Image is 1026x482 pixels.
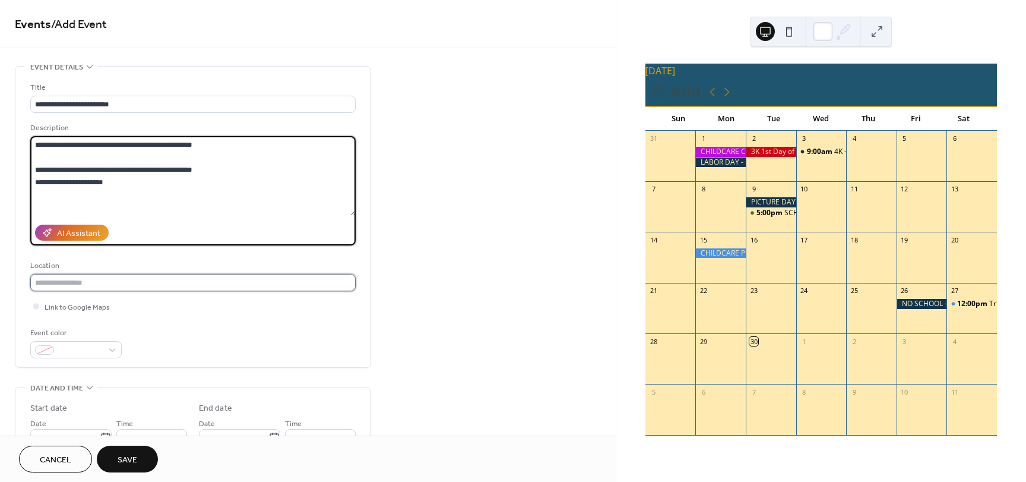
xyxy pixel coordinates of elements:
[695,248,746,259] div: CHILDCARE PLANNERS DUE
[850,388,859,396] div: 9
[746,208,796,218] div: SCHOOL ADVISORY / HOME & SCHOOL MTG
[834,147,938,157] div: 4K - 4th Grade Vision Screening
[51,13,107,36] span: / Add Event
[807,147,834,157] span: 9:00am
[649,185,658,194] div: 7
[797,107,845,131] div: Wed
[900,235,909,244] div: 19
[649,286,658,295] div: 21
[850,235,859,244] div: 18
[900,185,909,194] div: 12
[19,446,92,472] button: Cancel
[649,235,658,244] div: 14
[900,134,909,143] div: 5
[796,147,847,157] div: 4K - 4th Grade Vision Screening
[30,402,67,415] div: Start date
[950,134,959,143] div: 6
[749,286,758,295] div: 23
[749,388,758,396] div: 7
[950,337,959,346] div: 4
[649,388,658,396] div: 5
[957,299,989,309] span: 12:00pm
[30,327,119,339] div: Event color
[645,64,997,78] div: [DATE]
[946,299,997,309] div: Trivia Night
[30,122,353,134] div: Description
[900,388,909,396] div: 10
[116,418,133,430] span: Time
[35,225,109,241] button: AI Assistant
[749,235,758,244] div: 16
[30,81,353,94] div: Title
[57,228,100,240] div: AI Assistant
[199,402,232,415] div: End date
[699,235,708,244] div: 15
[118,454,137,467] span: Save
[850,185,859,194] div: 11
[900,286,909,295] div: 26
[800,235,809,244] div: 17
[800,286,809,295] div: 24
[30,260,353,272] div: Location
[30,61,83,74] span: Event details
[800,185,809,194] div: 10
[749,134,758,143] div: 2
[40,454,71,467] span: Cancel
[800,134,809,143] div: 3
[940,107,987,131] div: Sat
[695,157,746,168] div: LABOR DAY - NO SCHOOL
[695,147,746,157] div: CHILDCARE CLOSED
[950,185,959,194] div: 13
[900,337,909,346] div: 3
[699,185,708,194] div: 8
[897,299,947,309] div: NO SCHOOL - Inservice Day
[702,107,750,131] div: Mon
[892,107,940,131] div: Fri
[845,107,892,131] div: Thu
[649,337,658,346] div: 28
[45,301,110,314] span: Link to Google Maps
[699,286,708,295] div: 22
[950,235,959,244] div: 20
[649,134,658,143] div: 31
[746,147,796,157] div: 3K 1st Day of School
[800,337,809,346] div: 1
[850,337,859,346] div: 2
[950,388,959,396] div: 11
[800,388,809,396] div: 8
[699,134,708,143] div: 1
[749,185,758,194] div: 9
[749,337,758,346] div: 30
[30,418,46,430] span: Date
[950,286,959,295] div: 27
[850,134,859,143] div: 4
[784,208,931,218] div: SCHOOL ADVISORY / HOME & SCHOOL MTG
[97,446,158,472] button: Save
[756,208,784,218] span: 5:00pm
[655,107,702,131] div: Sun
[850,286,859,295] div: 25
[699,337,708,346] div: 29
[30,382,83,395] span: Date and time
[699,388,708,396] div: 6
[746,197,796,207] div: PICTURE DAY
[15,13,51,36] a: Events
[750,107,797,131] div: Tue
[285,418,302,430] span: Time
[199,418,215,430] span: Date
